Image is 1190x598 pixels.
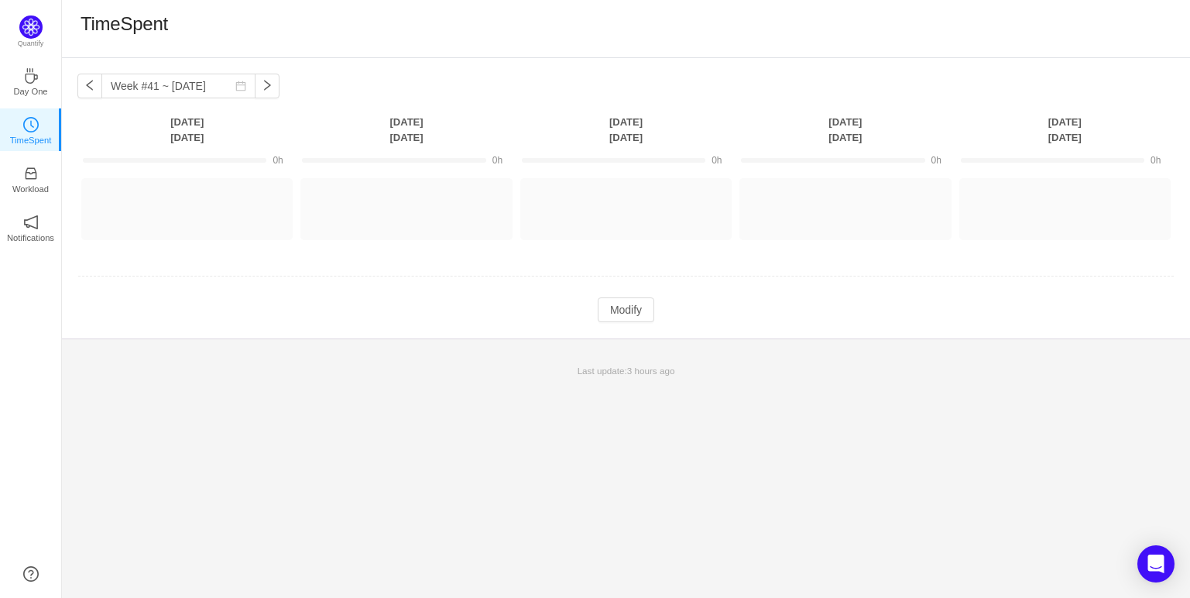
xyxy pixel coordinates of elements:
a: icon: notificationNotifications [23,219,39,235]
span: Last update: [578,366,675,376]
span: 0h [1151,155,1161,166]
th: [DATE] [DATE] [297,114,516,146]
div: Open Intercom Messenger [1137,545,1175,583]
button: icon: left [77,74,102,98]
th: [DATE] [DATE] [77,114,297,146]
span: 0h [712,155,722,166]
a: icon: question-circle [23,566,39,582]
a: icon: inboxWorkload [23,170,39,186]
button: Modify [598,297,654,322]
th: [DATE] [DATE] [955,114,1175,146]
a: icon: coffeeDay One [23,73,39,88]
p: TimeSpent [10,133,52,147]
i: icon: notification [23,215,39,230]
p: Notifications [7,231,54,245]
i: icon: coffee [23,68,39,84]
img: Quantify [19,15,43,39]
span: 0h [931,155,941,166]
th: [DATE] [DATE] [736,114,955,146]
i: icon: calendar [235,81,246,91]
i: icon: inbox [23,166,39,181]
input: Select a week [101,74,255,98]
h1: TimeSpent [81,12,168,36]
button: icon: right [255,74,279,98]
a: icon: clock-circleTimeSpent [23,122,39,137]
span: 0h [492,155,502,166]
p: Day One [13,84,47,98]
span: 0h [273,155,283,166]
span: 3 hours ago [627,366,675,376]
i: icon: clock-circle [23,117,39,132]
th: [DATE] [DATE] [516,114,736,146]
p: Quantify [18,39,44,50]
p: Workload [12,182,49,196]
